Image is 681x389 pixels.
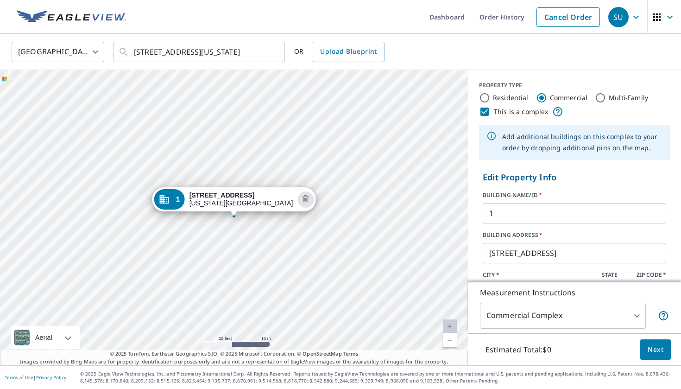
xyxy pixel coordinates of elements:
[297,191,314,208] button: Delete building 1
[443,333,457,347] a: Current Level 20, Zoom Out
[602,271,634,279] label: STATE
[483,191,666,199] label: BUILDING NAME/ID
[480,287,669,298] p: Measurement Instructions
[479,81,670,89] div: PROPERTY TYPE
[134,39,266,65] input: Search by address or latitude-longitude
[294,42,385,62] div: OR
[343,350,359,357] a: Terms
[483,171,666,184] p: Edit Property Info
[176,196,180,203] span: 1
[11,326,80,349] div: Aerial
[494,107,549,116] label: This is a complex
[480,303,646,329] div: Commercial Complex
[5,375,66,380] p: |
[443,319,457,333] a: Current Level 20, Zoom In Disabled
[648,344,663,356] span: Next
[640,339,671,360] button: Next
[189,191,255,199] strong: [STREET_ADDRESS]
[320,46,377,57] span: Upload Blueprint
[478,339,559,360] p: Estimated Total: $0
[483,231,666,239] label: BUILDING ADDRESS
[609,93,648,102] label: Multi-Family
[483,271,599,279] label: CITY
[637,271,666,279] label: ZIP CODE
[658,310,669,321] span: Each building may require a separate measurement report; if so, your account will be billed per r...
[608,7,629,27] div: SU
[502,128,662,157] div: Add additional buildings on this complex to your order by dropping additional pins on the map.
[152,187,316,216] div: Dropped pin, building 1, Commercial property, 12734 N Macarthur Blvd Oklahoma City, OK 73142
[80,370,676,384] p: © 2025 Eagle View Technologies, Inc. and Pictometry International Corp. All Rights Reserved. Repo...
[110,350,359,358] span: © 2025 TomTom, Earthstar Geographics SIO, © 2025 Microsoft Corporation, ©
[12,39,104,65] div: [GEOGRAPHIC_DATA]
[17,10,126,24] img: EV Logo
[189,191,293,207] div: [US_STATE][GEOGRAPHIC_DATA]
[493,93,529,102] label: Residential
[36,374,66,381] a: Privacy Policy
[5,374,33,381] a: Terms of Use
[536,7,600,27] a: Cancel Order
[303,350,341,357] a: OpenStreetMap
[313,42,384,62] a: Upload Blueprint
[550,93,588,102] label: Commercial
[32,326,55,349] div: Aerial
